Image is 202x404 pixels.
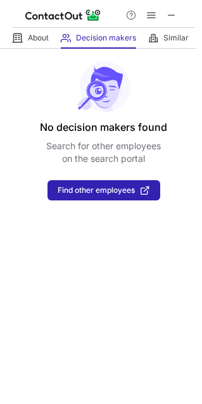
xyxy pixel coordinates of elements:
[47,180,160,200] button: Find other employees
[46,140,161,165] p: Search for other employees on the search portal
[76,33,136,43] span: Decision makers
[40,119,167,135] header: No decision makers found
[163,33,189,43] span: Similar
[28,33,49,43] span: About
[25,8,101,23] img: ContactOut v5.3.10
[77,61,131,112] img: No leads found
[58,186,135,195] span: Find other employees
